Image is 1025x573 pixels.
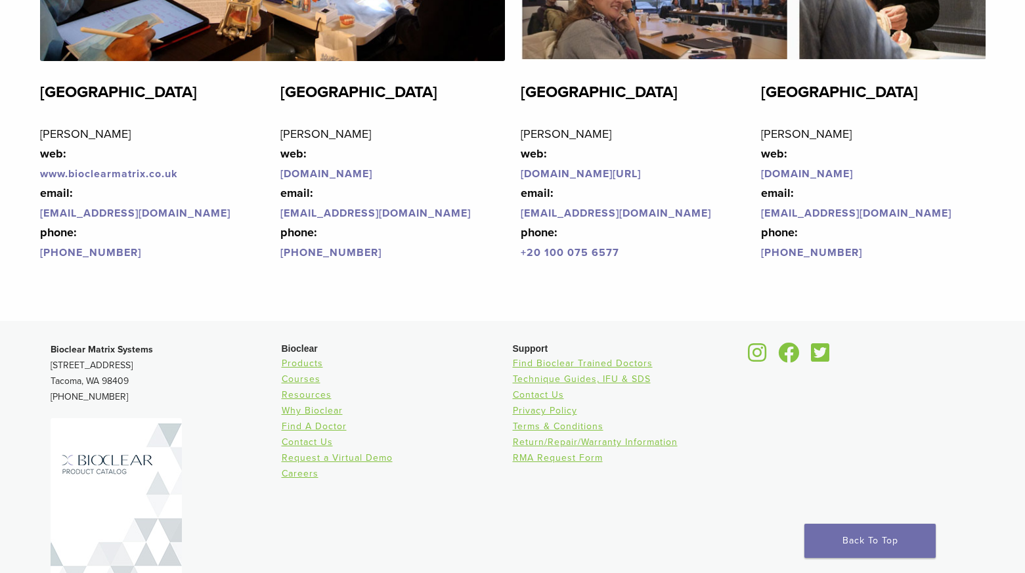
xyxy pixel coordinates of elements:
p: [PERSON_NAME] [40,124,265,262]
strong: phone: [521,225,557,240]
a: [EMAIL_ADDRESS][DOMAIN_NAME] [761,207,951,220]
a: Resources [282,389,332,400]
strong: web: [280,146,307,161]
a: k [171,167,178,180]
strong: web: [40,146,66,161]
p: [PERSON_NAME] [521,124,745,262]
a: Request a Virtual Demo [282,452,393,463]
strong: phone: [280,225,317,240]
a: [DOMAIN_NAME] [761,167,853,180]
strong: phone: [40,225,77,240]
p: [PERSON_NAME] [280,124,505,262]
a: Technique Guides, IFU & SDS [513,373,651,385]
a: 20 100 075 6577 [527,246,619,259]
a: [EMAIL_ADDRESS][DOMAIN_NAME] [280,207,471,220]
a: Products [282,358,323,369]
a: Back To Top [804,524,936,558]
strong: email: [280,186,313,200]
strong: [GEOGRAPHIC_DATA] [280,83,437,102]
a: [PHONE_NUMBER] [40,246,141,259]
a: [PHONE_NUMBER] [280,246,382,259]
a: Contact Us [282,436,333,448]
strong: Bioclear Matrix Systems [51,344,153,355]
strong: email: [761,186,794,200]
a: Privacy Policy [513,405,577,416]
a: Why Bioclear [282,405,343,416]
a: [EMAIL_ADDRESS][DOMAIN_NAME] [521,207,711,220]
a: [EMAIL_ADDRESS][DOMAIN_NAME] [40,207,230,220]
a: [DOMAIN_NAME][URL] [521,167,641,180]
a: Bioclear [807,350,835,364]
p: [STREET_ADDRESS] Tacoma, WA 98409 [PHONE_NUMBER] [51,342,282,405]
a: [PHONE_NUMBER] [761,246,862,259]
strong: phone: [761,225,798,240]
a: Find Bioclear Trained Doctors [513,358,653,369]
a: [DOMAIN_NAME] [280,167,372,180]
strong: [GEOGRAPHIC_DATA] [521,83,678,102]
a: www.bioclearmatrix.co.u [40,167,171,180]
span: Bioclear [282,343,318,354]
a: Contact Us [513,389,564,400]
strong: [GEOGRAPHIC_DATA] [40,83,197,102]
p: [PERSON_NAME] [761,124,986,262]
a: Courses [282,373,320,385]
span: Support [513,343,548,354]
a: Careers [282,468,318,479]
a: Bioclear [744,350,772,364]
a: + [521,246,527,259]
a: Find A Doctor [282,421,347,432]
a: Bioclear [774,350,804,364]
a: RMA Request Form [513,452,603,463]
strong: web: [761,146,787,161]
strong: web: [521,146,547,161]
strong: email: [40,186,73,200]
a: Terms & Conditions [513,421,603,432]
a: Return/Repair/Warranty Information [513,436,678,448]
strong: email: [521,186,554,200]
strong: [GEOGRAPHIC_DATA] [761,83,918,102]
